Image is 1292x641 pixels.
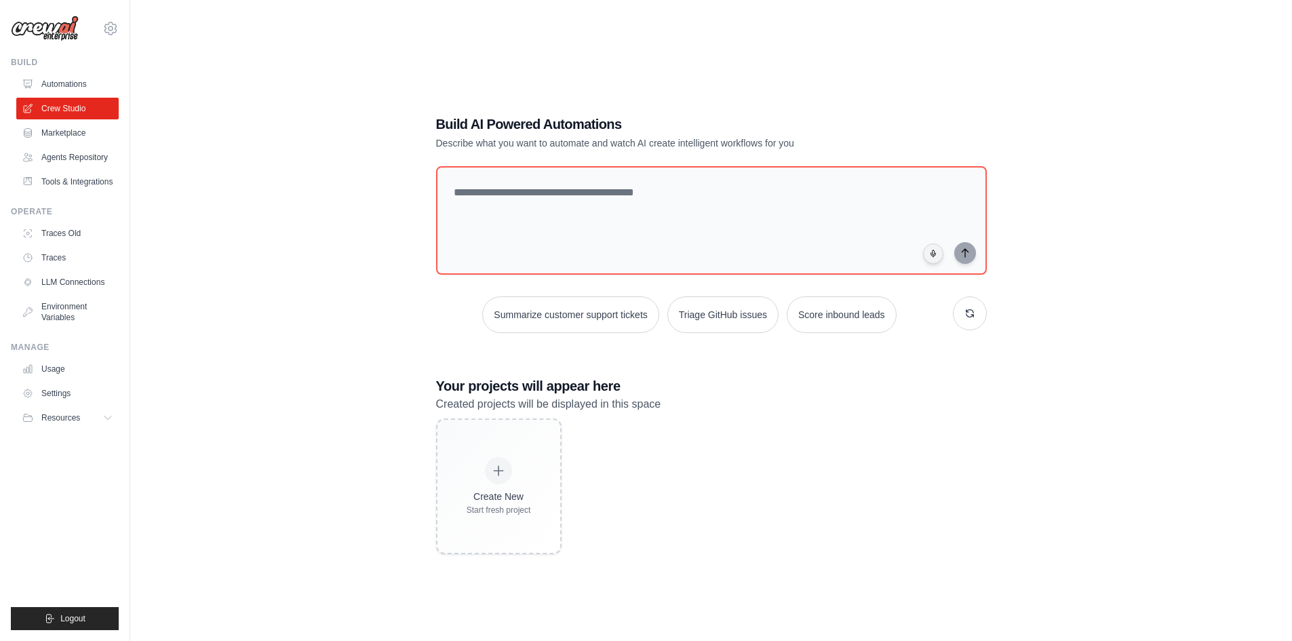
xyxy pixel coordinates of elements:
[16,73,119,95] a: Automations
[41,412,80,423] span: Resources
[436,115,892,134] h1: Build AI Powered Automations
[16,122,119,144] a: Marketplace
[16,407,119,429] button: Resources
[16,296,119,328] a: Environment Variables
[482,296,659,333] button: Summarize customer support tickets
[16,171,119,193] a: Tools & Integrations
[11,16,79,41] img: Logo
[436,136,892,150] p: Describe what you want to automate and watch AI create intelligent workflows for you
[787,296,897,333] button: Score inbound leads
[11,607,119,630] button: Logout
[667,296,779,333] button: Triage GitHub issues
[436,376,987,395] h3: Your projects will appear here
[16,247,119,269] a: Traces
[467,505,531,516] div: Start fresh project
[60,613,85,624] span: Logout
[11,57,119,68] div: Build
[11,206,119,217] div: Operate
[436,395,987,413] p: Created projects will be displayed in this space
[923,244,943,264] button: Click to speak your automation idea
[16,98,119,119] a: Crew Studio
[16,383,119,404] a: Settings
[16,358,119,380] a: Usage
[16,147,119,168] a: Agents Repository
[953,296,987,330] button: Get new suggestions
[16,271,119,293] a: LLM Connections
[16,222,119,244] a: Traces Old
[11,342,119,353] div: Manage
[467,490,531,503] div: Create New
